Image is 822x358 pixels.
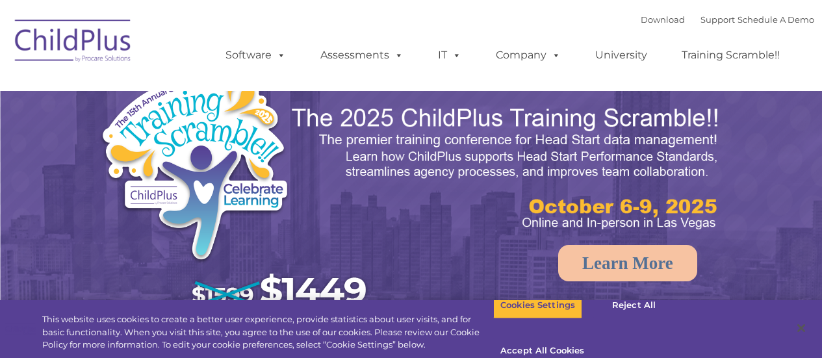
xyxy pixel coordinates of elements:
[641,14,685,25] a: Download
[483,42,574,68] a: Company
[8,10,138,75] img: ChildPlus by Procare Solutions
[593,292,674,319] button: Reject All
[582,42,660,68] a: University
[212,42,299,68] a: Software
[42,313,493,352] div: This website uses cookies to create a better user experience, provide statistics about user visit...
[307,42,417,68] a: Assessments
[493,292,582,319] button: Cookies Settings
[425,42,474,68] a: IT
[641,14,814,25] font: |
[669,42,793,68] a: Training Scramble!!
[738,14,814,25] a: Schedule A Demo
[787,314,816,342] button: Close
[700,14,735,25] a: Support
[558,245,697,281] a: Learn More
